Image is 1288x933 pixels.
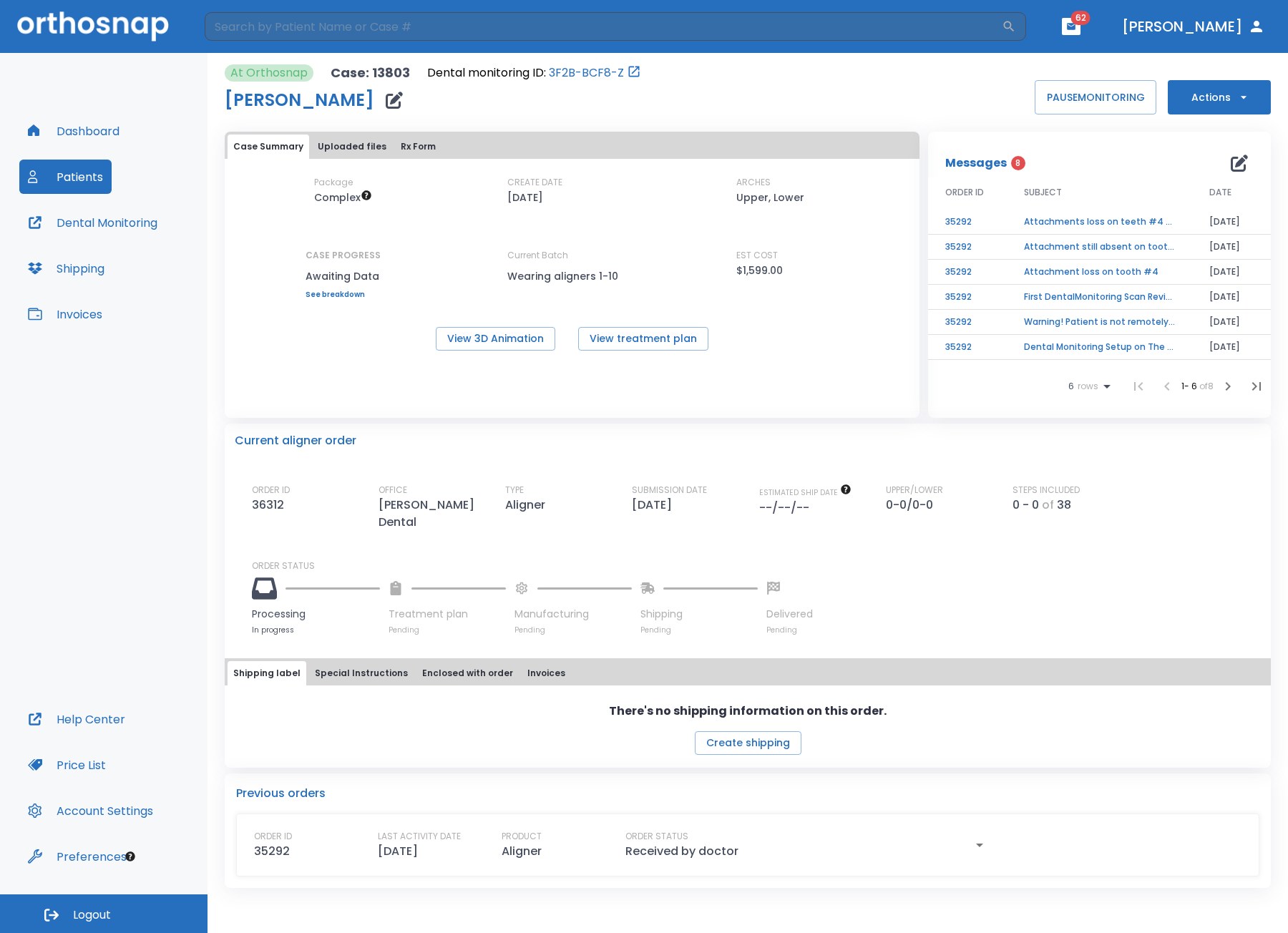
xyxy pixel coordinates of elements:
span: 1 - 6 [1181,380,1199,392]
button: Uploaded files [312,135,392,159]
p: ORDER STATUS [625,830,688,843]
span: 62 [1071,11,1091,25]
p: Aligner [505,497,551,514]
p: [PERSON_NAME] Dental [379,497,500,531]
p: Aligner [502,843,542,860]
td: Attachment loss on tooth #4 [1007,260,1192,285]
p: OFFICE [379,484,407,497]
button: Patients [19,160,112,194]
p: [DATE] [632,497,678,514]
p: In progress [252,625,380,635]
td: 35292 [928,235,1007,260]
button: Preferences [19,839,135,874]
span: 8 [1011,156,1025,170]
p: 0 - 0 [1013,497,1039,514]
span: of 8 [1199,380,1214,392]
p: EST COST [736,249,778,262]
span: ORDER ID [945,186,984,199]
p: Wearing aligners 1-10 [507,268,636,285]
td: 35292 [928,285,1007,310]
button: Dashboard [19,114,128,148]
p: Current Batch [507,249,636,262]
p: Pending [514,625,632,635]
button: Help Center [19,702,134,736]
button: Invoices [522,661,571,685]
a: 3F2B-BCF8-Z [549,64,624,82]
p: Case: 13803 [331,64,410,82]
span: DATE [1209,186,1231,199]
p: SUBMISSION DATE [632,484,707,497]
button: Dental Monitoring [19,205,166,240]
button: Case Summary [228,135,309,159]
td: First DentalMonitoring Scan Review! [1007,285,1192,310]
p: Processing [252,607,380,622]
p: At Orthosnap [230,64,308,82]
button: Account Settings [19,793,162,828]
p: Pending [389,625,506,635]
td: Warning! Patient is not remotely monitored [1007,310,1192,335]
span: rows [1074,381,1098,391]
p: Manufacturing [514,607,632,622]
span: 6 [1068,381,1074,391]
span: SUBJECT [1024,186,1062,199]
p: Delivered [766,607,813,622]
p: ORDER ID [252,484,290,497]
p: CREATE DATE [507,176,562,189]
p: Pending [766,625,813,635]
p: [DATE] [507,189,543,206]
p: There's no shipping information on this order. [609,703,887,720]
p: Shipping [640,607,758,622]
p: 36312 [252,497,290,514]
p: ARCHES [736,176,771,189]
span: Up to 50 Steps (100 aligners) [314,190,372,205]
button: Shipping [19,251,113,285]
p: Awaiting Data [306,268,381,285]
td: 35292 [928,260,1007,285]
td: [DATE] [1192,285,1271,310]
div: Open patient in dental monitoring portal [427,64,641,82]
button: Rx Form [395,135,441,159]
button: Shipping label [228,661,306,685]
p: Current aligner order [235,432,356,449]
p: Upper, Lower [736,189,804,206]
td: [DATE] [1192,235,1271,260]
p: Treatment plan [389,607,506,622]
p: CASE PROGRESS [306,249,381,262]
div: tabs [228,661,1268,685]
td: 35292 [928,335,1007,360]
button: Special Instructions [309,661,414,685]
p: LAST ACTIVITY DATE [378,830,461,843]
p: 38 [1057,497,1071,514]
p: Previous orders [236,785,1259,802]
td: Attachments loss on teeth #4 & #5 [1007,210,1192,235]
p: of [1042,497,1054,514]
button: Price List [19,748,114,782]
button: Enclosed with order [416,661,519,685]
p: Package [314,176,353,189]
p: $1,599.00 [736,262,783,279]
p: 0-0/0-0 [886,497,939,514]
button: Invoices [19,297,111,331]
td: 35292 [928,310,1007,335]
a: See breakdown [306,290,381,299]
p: UPPER/LOWER [886,484,943,497]
p: ORDER STATUS [252,560,1261,572]
p: Dental monitoring ID: [427,64,546,82]
div: Tooltip anchor [124,850,137,863]
td: Dental Monitoring Setup on The Delivery Day [1007,335,1192,360]
img: Orthosnap [17,11,169,41]
p: 35292 [254,843,290,860]
span: Logout [73,907,111,923]
p: Pending [640,625,758,635]
button: Actions [1168,80,1271,114]
p: [DATE] [378,843,418,860]
p: ORDER ID [254,830,292,843]
div: tabs [228,135,917,159]
p: Messages [945,155,1007,172]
